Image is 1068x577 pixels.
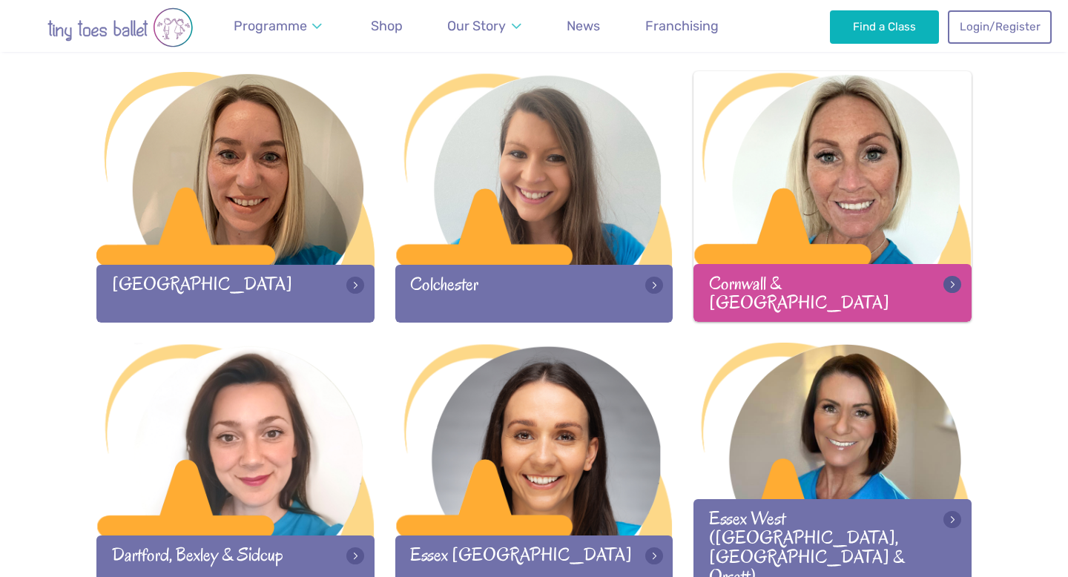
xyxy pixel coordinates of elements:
a: Shop [364,10,409,43]
a: Cornwall & [GEOGRAPHIC_DATA] [693,71,972,321]
span: Franchising [645,18,719,33]
a: Franchising [639,10,725,43]
span: Our Story [447,18,506,33]
a: Programme [227,10,329,43]
a: News [560,10,607,43]
a: Our Story [441,10,528,43]
div: Colchester [395,265,673,322]
span: News [567,18,600,33]
a: Colchester [395,72,673,322]
div: Cornwall & [GEOGRAPHIC_DATA] [693,264,972,321]
a: Find a Class [830,10,939,43]
span: Shop [371,18,403,33]
a: [GEOGRAPHIC_DATA] [96,72,375,322]
span: Programme [234,18,307,33]
div: [GEOGRAPHIC_DATA] [96,265,375,322]
a: Login/Register [948,10,1052,43]
img: tiny toes ballet [16,7,224,47]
